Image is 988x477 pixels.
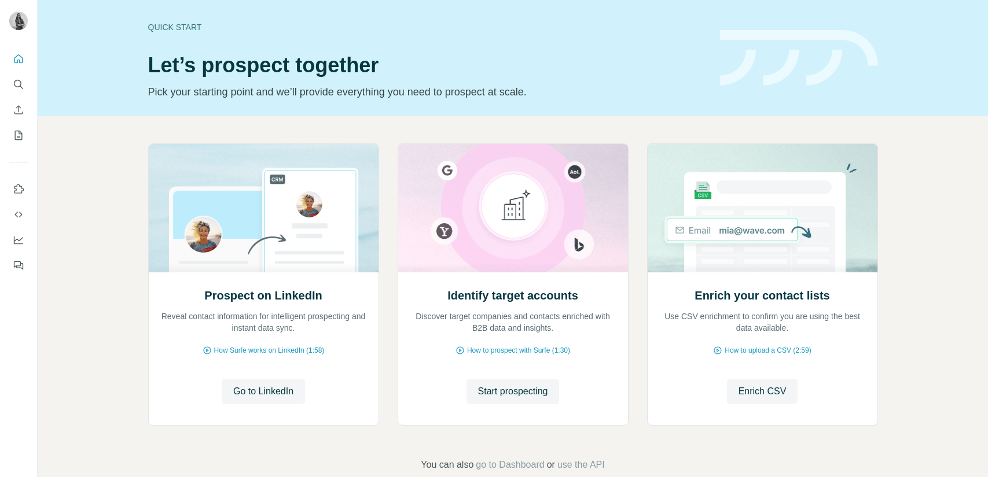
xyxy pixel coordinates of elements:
[9,99,28,120] button: Enrich CSV
[9,49,28,69] button: Quick start
[421,458,473,472] span: You can also
[557,458,605,472] button: use the API
[9,125,28,146] button: My lists
[739,384,787,398] span: Enrich CSV
[447,287,578,304] h2: Identify target accounts
[148,84,706,100] p: Pick your starting point and we’ll provide everything you need to prospect at scale.
[9,74,28,95] button: Search
[233,384,293,398] span: Go to LinkedIn
[148,54,706,77] h1: Let’s prospect together
[647,144,878,272] img: Enrich your contact lists
[720,30,878,86] img: banner
[695,287,829,304] h2: Enrich your contact lists
[9,12,28,30] img: Avatar
[547,458,555,472] span: or
[727,379,798,404] button: Enrich CSV
[9,179,28,199] button: Use Surfe on LinkedIn
[9,204,28,225] button: Use Surfe API
[725,345,811,356] span: How to upload a CSV (2:59)
[160,310,367,334] p: Reveal contact information for intelligent prospecting and instant data sync.
[659,310,866,334] p: Use CSV enrichment to confirm you are using the best data available.
[410,310,616,334] p: Discover target companies and contacts enriched with B2B data and insights.
[9,255,28,276] button: Feedback
[467,345,570,356] span: How to prospect with Surfe (1:30)
[148,21,706,33] div: Quick start
[214,345,325,356] span: How Surfe works on LinkedIn (1:58)
[476,458,544,472] button: go to Dashboard
[467,379,560,404] button: Start prospecting
[9,230,28,250] button: Dashboard
[398,144,629,272] img: Identify target accounts
[478,384,548,398] span: Start prospecting
[148,144,379,272] img: Prospect on LinkedIn
[204,287,322,304] h2: Prospect on LinkedIn
[222,379,305,404] button: Go to LinkedIn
